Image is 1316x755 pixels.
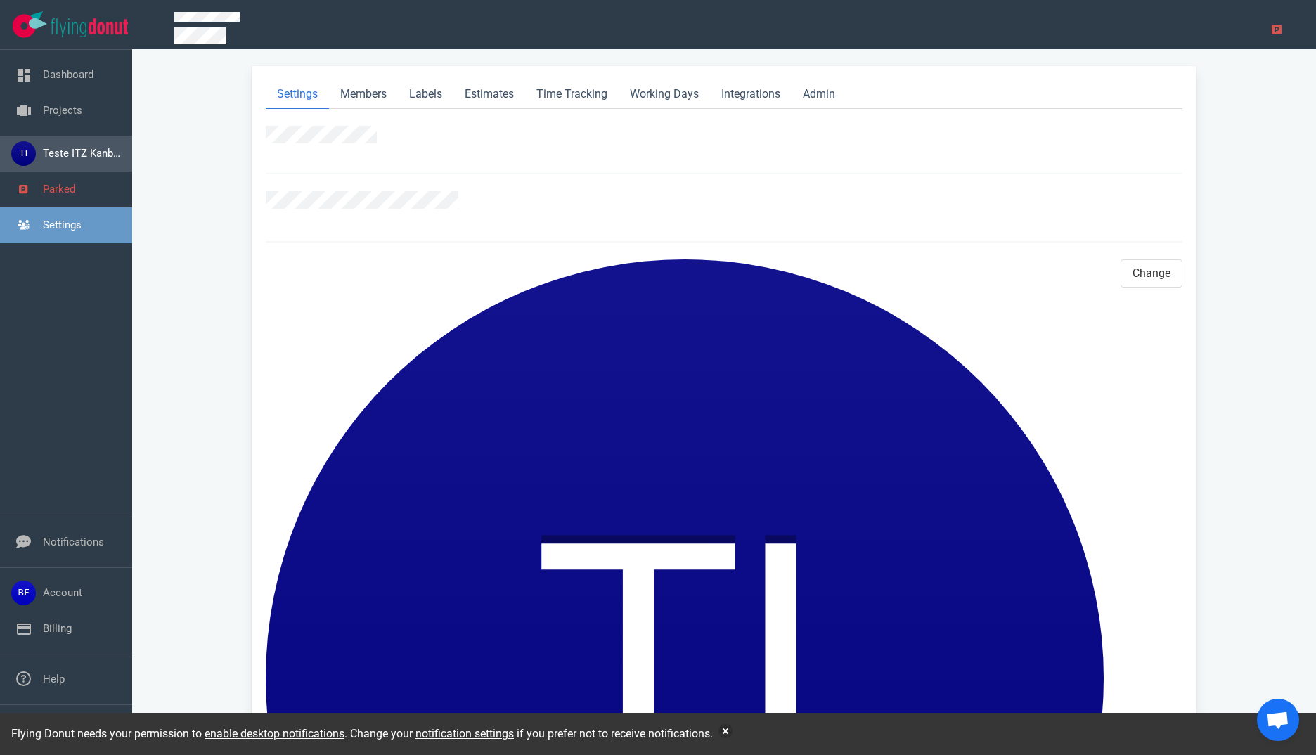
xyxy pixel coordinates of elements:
[205,727,344,740] a: enable desktop notifications
[43,181,121,198] span: Parked
[398,80,453,109] a: Labels
[43,622,72,635] a: Billing
[51,18,128,37] img: Flying Donut text logo
[1121,259,1182,288] button: Change
[43,586,82,599] a: Account
[525,80,619,109] a: Time Tracking
[43,104,82,117] a: Projects
[11,141,36,166] img: 40
[43,219,82,231] a: Settings
[792,80,846,109] a: Admin
[329,80,398,109] a: Members
[710,80,792,109] a: Integrations
[415,727,514,740] a: notification settings
[344,727,713,740] span: . Change your if you prefer not to receive notifications.
[619,80,710,109] a: Working Days
[43,673,65,685] a: Help
[43,147,124,160] span: Teste ITZ Kanban
[43,68,93,81] a: Dashboard
[453,80,525,109] a: Estimates
[11,727,344,740] span: Flying Donut needs your permission to
[266,80,329,109] a: Settings
[1257,699,1299,741] div: Bate-papo aberto
[43,536,104,548] a: Notifications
